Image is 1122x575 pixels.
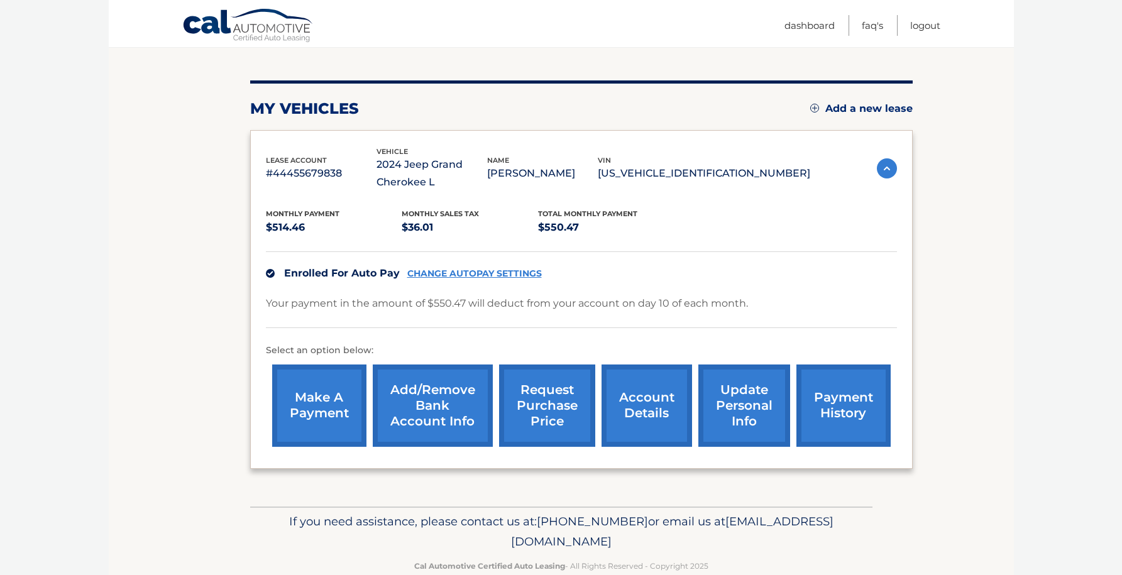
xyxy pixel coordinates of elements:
span: Total Monthly Payment [538,209,637,218]
a: account details [602,364,692,447]
span: vehicle [377,147,408,156]
span: Enrolled For Auto Pay [284,267,400,279]
span: Monthly Payment [266,209,339,218]
p: $550.47 [538,219,674,236]
img: check.svg [266,269,275,278]
a: Logout [910,15,940,36]
a: Add/Remove bank account info [373,364,493,447]
p: Select an option below: [266,343,897,358]
p: If you need assistance, please contact us at: or email us at [258,512,864,552]
img: add.svg [810,104,819,112]
p: $514.46 [266,219,402,236]
p: [PERSON_NAME] [487,165,598,182]
strong: Cal Automotive Certified Auto Leasing [414,561,565,571]
a: Dashboard [784,15,835,36]
a: payment history [796,364,891,447]
span: lease account [266,156,327,165]
p: Your payment in the amount of $550.47 will deduct from your account on day 10 of each month. [266,295,748,312]
a: update personal info [698,364,790,447]
p: - All Rights Reserved - Copyright 2025 [258,559,864,572]
p: [US_VEHICLE_IDENTIFICATION_NUMBER] [598,165,810,182]
p: 2024 Jeep Grand Cherokee L [377,156,487,191]
span: name [487,156,509,165]
img: accordion-active.svg [877,158,897,178]
span: [PHONE_NUMBER] [537,514,648,528]
a: CHANGE AUTOPAY SETTINGS [407,268,542,279]
p: $36.01 [402,219,538,236]
a: FAQ's [862,15,883,36]
h2: my vehicles [250,99,359,118]
p: #44455679838 [266,165,377,182]
a: request purchase price [499,364,595,447]
a: Cal Automotive [182,8,314,45]
span: Monthly sales Tax [402,209,479,218]
a: Add a new lease [810,102,913,115]
span: vin [598,156,611,165]
a: make a payment [272,364,366,447]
